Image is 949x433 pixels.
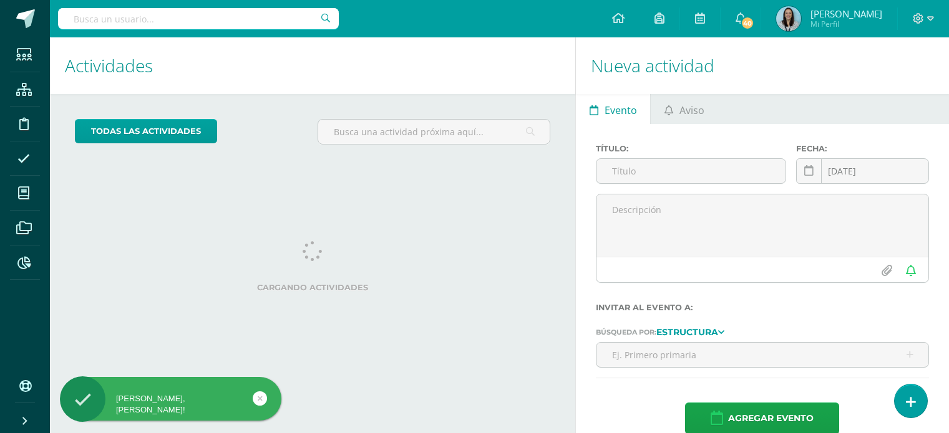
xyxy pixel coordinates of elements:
span: 40 [741,16,754,30]
label: Título: [596,144,786,153]
strong: Estructura [656,326,718,338]
span: Aviso [679,95,704,125]
img: 5a6f75ce900a0f7ea551130e923f78ee.png [776,6,801,31]
input: Busca una actividad próxima aquí... [318,120,550,144]
a: Aviso [651,94,718,124]
span: [PERSON_NAME] [810,7,882,20]
h1: Nueva actividad [591,37,934,94]
span: Mi Perfil [810,19,882,29]
span: Búsqueda por: [596,328,656,336]
div: [PERSON_NAME], [PERSON_NAME]! [60,393,281,416]
h1: Actividades [65,37,560,94]
input: Busca un usuario... [58,8,339,29]
span: Evento [605,95,637,125]
input: Título [596,159,786,183]
a: Estructura [656,327,724,336]
label: Invitar al evento a: [596,303,929,312]
a: Evento [576,94,650,124]
input: Fecha de entrega [797,159,928,183]
label: Cargando actividades [75,283,550,292]
a: todas las Actividades [75,119,217,143]
label: Fecha: [796,144,929,153]
input: Ej. Primero primaria [596,343,928,367]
